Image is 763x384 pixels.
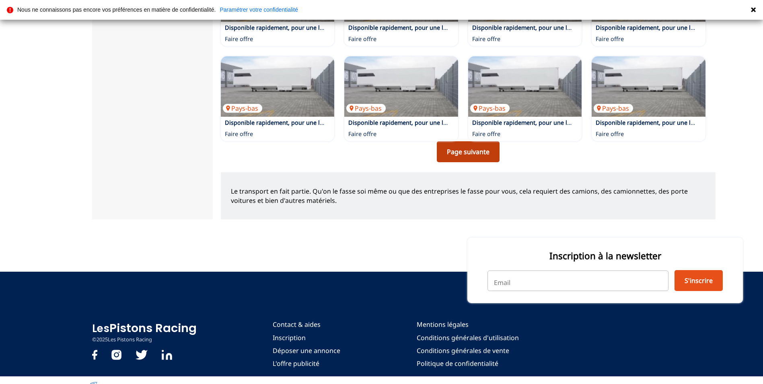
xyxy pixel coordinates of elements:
[17,7,216,12] p: Nous ne connaissons pas encore vos préférences en matière de confidentialité.
[225,24,712,31] a: Disponible rapidement, pour une livraison rapide, une remorque de course à deux étages comprenant...
[273,320,340,329] a: Contact & aides
[417,346,519,355] a: Conditions générales de vente
[225,35,253,43] p: Faire offre
[417,333,519,342] a: Conditions générales d'utilisation
[273,333,340,342] a: Inscription
[437,141,500,162] a: Page suivante
[592,56,705,117] img: Disponible rapidement, pour une livraison rapide, une remorque de course à deux étages comprenant...
[220,7,298,12] a: Paramétrer votre confidentialité
[596,35,624,43] p: Faire offre
[273,359,340,368] a: L'offre publicité
[92,321,109,336] span: Les
[417,359,519,368] a: Politique de confidentialité
[111,350,121,360] img: instagram
[675,270,723,291] button: S'inscrire
[596,130,624,138] p: Faire offre
[470,104,510,113] p: Pays-bas
[223,104,262,113] p: Pays-bas
[273,346,340,355] a: Déposer une annonce
[348,35,376,43] p: Faire offre
[594,104,633,113] p: Pays-bas
[472,130,500,138] p: Faire offre
[221,56,335,117] img: Disponible rapidement, pour une livraison rapide, une remorque de course à deux étages comprenant...
[344,56,458,117] img: Disponible rapidement, pour une livraison rapide, une remorque de course à deux étages comprenant...
[92,350,97,360] img: facebook
[348,130,376,138] p: Faire offre
[92,320,197,336] a: LesPistons Racing
[472,35,500,43] p: Faire offre
[225,119,712,126] a: Disponible rapidement, pour une livraison rapide, une remorque de course à deux étages comprenant...
[92,336,197,343] p: © 2025 Les Pistons Racing
[346,104,386,113] p: Pays-bas
[487,270,668,291] input: Email
[136,350,148,360] img: twitter
[487,250,723,262] p: Inscription à la newsletter
[231,187,705,205] p: Le transport en fait partie. Qu'on le fasse soi même ou que des entreprises le fasse pour vous, c...
[162,350,172,360] img: Linkedin
[225,130,253,138] p: Faire offre
[468,56,582,117] img: Disponible rapidement, pour une livraison rapide, une remorque de course à deux étages comprenant...
[417,320,519,329] a: Mentions légales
